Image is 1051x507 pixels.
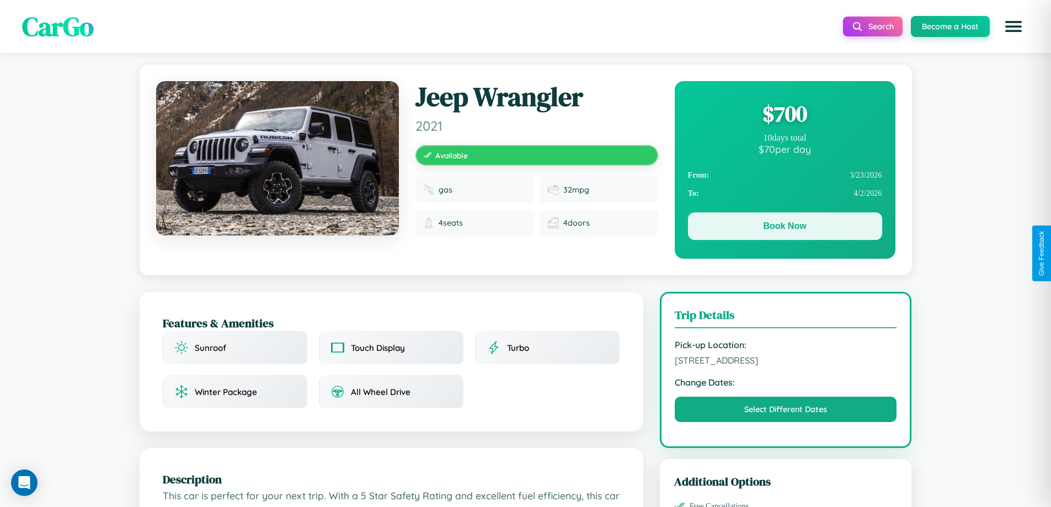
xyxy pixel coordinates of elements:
div: 4 / 2 / 2026 [688,184,882,202]
span: Search [868,22,894,31]
img: Fuel type [423,184,434,195]
button: Select Different Dates [675,397,897,422]
span: 4 seats [439,218,463,228]
button: Become a Host [911,16,990,37]
button: Search [843,17,903,36]
button: Open menu [998,11,1029,42]
span: Available [435,151,468,160]
button: Book Now [688,212,882,240]
h3: Trip Details [675,307,897,328]
img: Seats [423,217,434,228]
div: $ 70 per day [688,143,882,155]
span: 32 mpg [563,185,589,195]
span: gas [439,185,452,195]
div: $ 700 [688,99,882,129]
span: Sunroof [195,343,226,353]
h2: Features & Amenities [163,315,620,331]
span: Winter Package [195,387,257,397]
h3: Additional Options [674,473,898,489]
strong: To: [688,189,699,198]
img: Fuel efficiency [548,184,559,195]
span: 4 doors [563,218,590,228]
div: 3 / 23 / 2026 [688,166,882,184]
div: 10 days total [688,133,882,143]
span: Turbo [507,343,529,353]
h1: Jeep Wrangler [415,81,658,113]
strong: Pick-up Location: [675,339,897,350]
span: All Wheel Drive [351,387,410,397]
span: CarGo [22,8,94,45]
h2: Description [163,471,620,487]
span: 2021 [415,118,658,134]
div: Open Intercom Messenger [11,469,38,496]
img: Doors [548,217,559,228]
div: Give Feedback [1038,231,1045,276]
strong: From: [688,170,709,180]
span: Touch Display [351,343,405,353]
span: [STREET_ADDRESS] [675,355,897,366]
img: Jeep Wrangler 2021 [156,81,399,236]
strong: Change Dates: [675,377,897,388]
